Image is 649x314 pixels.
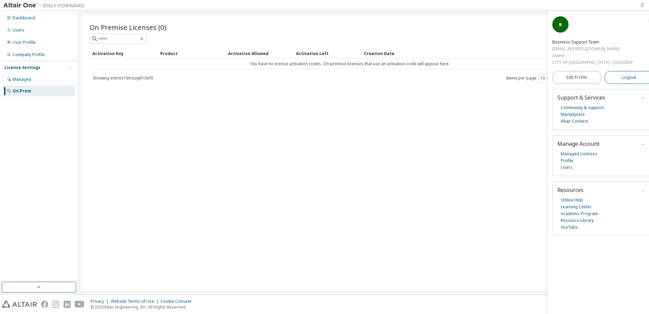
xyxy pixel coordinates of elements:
[296,48,358,59] div: Activation Left
[506,74,551,83] span: Items per page
[90,22,166,32] span: On Premise Licenses (0)
[561,111,585,118] a: Marketplace
[561,164,573,171] a: Users
[561,224,578,231] a: YouTube
[2,301,37,308] img: altair_logo.svg
[557,140,599,147] span: Manage Account
[561,197,583,204] a: Online Help
[552,71,601,84] a: Edit Profile
[13,15,35,21] div: Dashboard
[13,28,24,33] div: Users
[161,299,196,304] div: Cookie Consent
[552,46,633,52] div: [EMAIL_ADDRESS][DOMAIN_NAME]
[91,299,111,304] div: Privacy
[160,48,223,59] div: Product
[557,94,605,101] span: Support & Services
[552,59,633,66] div: CITY OF [GEOGRAPHIC_DATA] - [GEOGRAPHIC_DATA]
[552,39,633,46] div: Business Support Team
[552,52,633,59] div: Owner
[92,48,155,59] div: Activation Key
[93,75,153,81] span: Showing entries 1 through 10 of 0
[557,186,583,194] span: Resources
[364,48,608,59] div: Creation Date
[561,217,594,224] a: Resource Library
[4,65,40,70] div: License Settings
[567,75,587,80] span: Edit Profile
[3,2,88,9] img: Altair One
[540,75,549,81] button: 10
[622,74,636,81] span: Logout
[63,301,71,308] img: linkedin.svg
[561,118,588,125] a: Altair Connect
[13,40,36,45] div: User Profile
[111,299,161,304] div: Website Terms of Use
[13,88,31,94] div: On Prem
[75,301,85,308] img: youtube.svg
[41,301,48,308] img: facebook.svg
[13,77,31,82] div: Managed
[561,104,604,111] a: Community & Support
[52,301,59,308] img: instagram.svg
[90,59,610,69] td: You have no license activation codes. On-premise licenses that use an activation code will appear...
[561,157,573,164] a: Profile
[559,22,562,28] span: B
[561,204,592,210] a: Learning Center
[13,52,45,57] div: Company Profile
[91,304,196,310] p: © 2025 Altair Engineering, Inc. All Rights Reserved.
[228,48,291,59] div: Activation Allowed
[561,151,597,157] a: Managed Licenses
[561,210,598,217] a: Academic Program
